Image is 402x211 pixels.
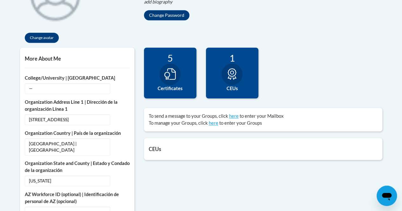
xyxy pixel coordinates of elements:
[25,75,130,82] label: College/University | [GEOGRAPHIC_DATA]
[25,191,130,205] label: AZ Workforce ID (optional) | Identificación de personal de AZ (opcional)
[211,52,254,63] div: 1
[149,52,192,63] div: 5
[211,85,254,92] label: CEUs
[149,120,208,126] span: To manage your Groups, click
[209,120,218,126] a: here
[229,113,239,119] a: here
[219,120,262,126] span: to enter your Groups
[25,130,130,137] label: Organization Country | País de la organización
[25,160,130,174] label: Organization State and County | Estado y Condado de la organización
[25,83,110,94] span: —
[25,56,130,62] h5: More About Me
[25,175,110,186] span: [US_STATE]
[240,113,283,119] span: to enter your Mailbox
[25,114,110,125] span: [STREET_ADDRESS]
[149,146,378,152] h5: CEUs
[149,113,228,119] span: To send a message to your Groups, click
[144,10,189,20] button: Change Password
[25,99,130,113] label: Organization Address Line 1 | Dirección de la organización Línea 1
[149,85,192,92] label: Certificates
[377,186,397,206] iframe: Button to launch messaging window
[25,33,59,43] button: Change avatar
[25,138,110,155] span: [GEOGRAPHIC_DATA] | [GEOGRAPHIC_DATA]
